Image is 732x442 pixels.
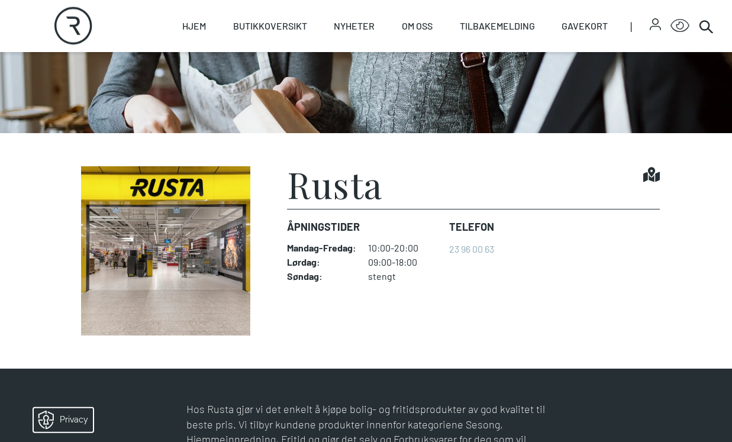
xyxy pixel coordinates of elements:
[670,17,689,36] button: Open Accessibility Menu
[693,215,722,221] div: © Mappedin
[368,242,440,254] dd: 10:00-20:00
[287,242,356,254] dt: Mandag - Fredag :
[449,243,494,254] a: 23 96 00 63
[287,166,383,202] h1: Rusta
[449,219,494,235] dt: Telefon
[690,213,732,222] details: Attribution
[368,256,440,268] dd: 09:00-18:00
[287,256,356,268] dt: Lørdag :
[368,270,440,282] dd: stengt
[287,219,440,235] dt: Åpningstider
[12,404,108,436] iframe: Manage Preferences
[287,270,356,282] dt: Søndag :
